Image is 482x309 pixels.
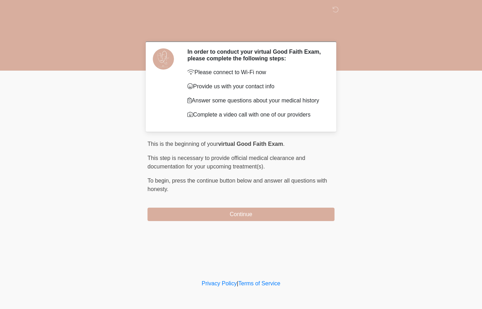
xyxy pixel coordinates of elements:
[187,68,324,77] p: Please connect to Wi-Fi now
[283,141,284,147] span: .
[202,280,237,286] a: Privacy Policy
[187,82,324,91] p: Provide us with your contact info
[238,280,280,286] a: Terms of Service
[187,96,324,105] p: Answer some questions about your medical history
[187,111,324,119] p: Complete a video call with one of our providers
[147,178,172,184] span: To begin,
[140,5,150,14] img: DM Studio Logo
[147,141,218,147] span: This is the beginning of your
[147,208,335,221] button: Continue
[147,155,305,170] span: This step is necessary to provide official medical clearance and documentation for your upcoming ...
[187,48,324,62] h2: In order to conduct your virtual Good Faith Exam, please complete the following steps:
[237,280,238,286] a: |
[142,25,340,38] h1: ‎ ‎
[147,178,327,192] span: press the continue button below and answer all questions with honesty.
[153,48,174,70] img: Agent Avatar
[218,141,283,147] strong: virtual Good Faith Exam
